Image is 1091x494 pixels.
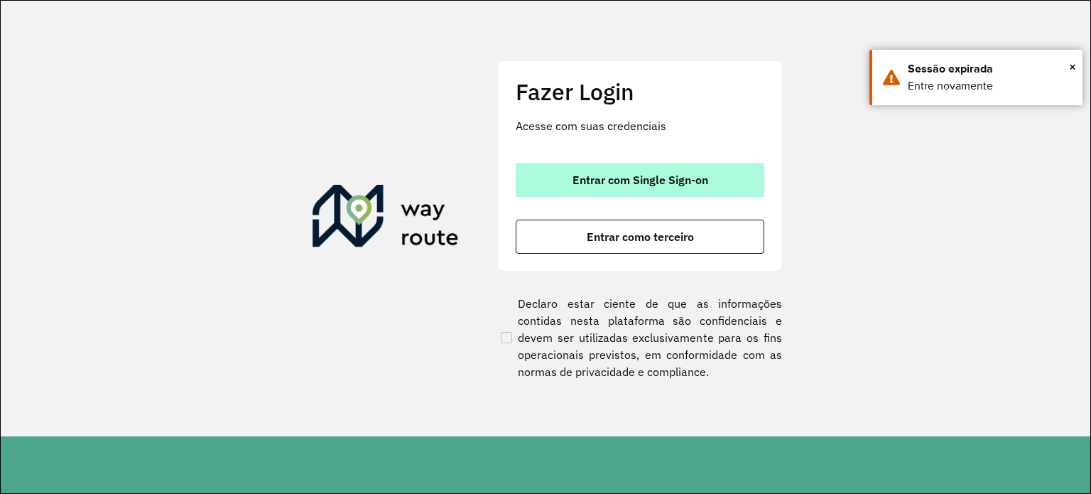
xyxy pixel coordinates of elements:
span: Entrar como terceiro [587,231,694,242]
img: Roteirizador AmbevTech [313,185,459,253]
span: × [1069,56,1076,77]
div: Sessão expirada [908,60,1072,77]
button: button [516,163,764,197]
button: Close [1069,56,1076,77]
div: Entre novamente [908,77,1072,95]
label: Declaro estar ciente de que as informações contidas nesta plataforma são confidenciais e devem se... [498,295,782,380]
p: Acesse com suas credenciais [516,117,764,134]
h2: Fazer Login [516,78,764,105]
span: Entrar com Single Sign-on [572,174,708,186]
button: button [516,220,764,254]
